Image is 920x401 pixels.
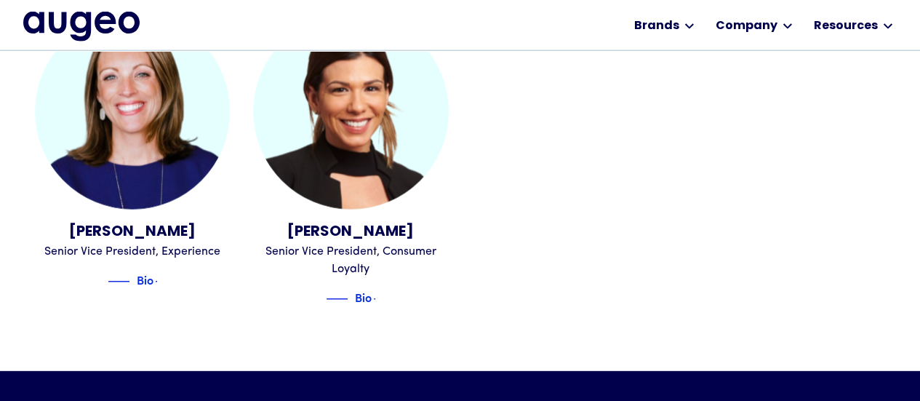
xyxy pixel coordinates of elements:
img: Blue text arrow [155,273,177,290]
div: Bio [355,288,372,306]
img: Blue text arrow [373,290,395,308]
div: Resources [813,17,877,35]
div: Brands [633,17,679,35]
img: Leslie Dickerson [35,14,231,210]
div: Bio [137,271,153,288]
img: Augeo's full logo in midnight blue. [23,12,140,41]
img: Blue decorative line [326,290,348,308]
a: Jeanine Aurigema[PERSON_NAME]Senior Vice President, Consumer LoyaltyBlue decorative lineBioBlue t... [253,14,449,307]
a: home [23,12,140,41]
div: Company [715,17,777,35]
img: Blue decorative line [108,273,129,290]
div: [PERSON_NAME] [35,221,231,243]
div: Senior Vice President, Consumer Loyalty [253,243,449,278]
div: Senior Vice President, Experience [35,243,231,261]
img: Jeanine Aurigema [253,14,449,210]
div: [PERSON_NAME] [253,221,449,243]
a: Leslie Dickerson[PERSON_NAME]Senior Vice President, ExperienceBlue decorative lineBioBlue text arrow [35,14,231,290]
